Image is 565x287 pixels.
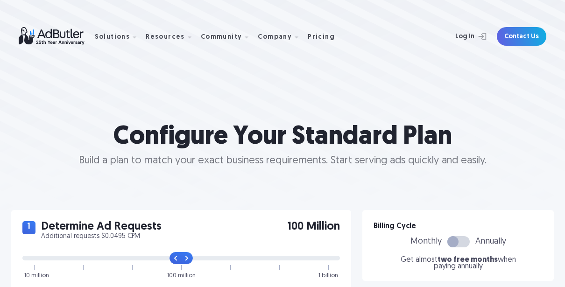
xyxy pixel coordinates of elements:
[374,221,543,231] h3: Billing Cycle
[146,34,185,41] div: Resources
[167,273,196,279] div: 100 million
[288,221,340,232] span: 100 Million
[438,256,498,264] span: two free months
[410,238,442,245] span: Monthly
[431,27,491,46] a: Log In
[41,221,162,232] h2: Determine Ad Requests
[308,34,335,41] div: Pricing
[258,22,306,51] div: Company
[475,238,506,245] span: Annually
[22,221,35,234] span: 1
[95,22,144,51] div: Solutions
[497,27,546,46] a: Contact Us
[146,22,199,51] div: Resources
[308,32,342,41] a: Pricing
[201,34,242,41] div: Community
[201,22,256,51] div: Community
[24,273,49,279] div: 10 million
[318,273,338,279] div: 1 billion
[95,34,130,41] div: Solutions
[400,257,516,270] p: Get almost when paying annually
[41,233,162,240] p: Additional requests $0.0495 CPM
[258,34,292,41] div: Company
